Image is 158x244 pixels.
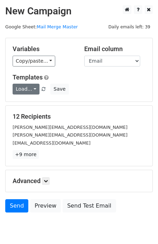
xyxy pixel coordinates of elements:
a: Templates [13,74,43,81]
small: [PERSON_NAME][EMAIL_ADDRESS][DOMAIN_NAME] [13,132,128,138]
small: [EMAIL_ADDRESS][DOMAIN_NAME] [13,140,91,146]
h5: Advanced [13,177,145,185]
small: Google Sheet: [5,24,78,29]
button: Save [50,84,69,95]
a: Copy/paste... [13,56,55,67]
a: Preview [30,199,61,212]
a: Send [5,199,28,212]
a: Send Test Email [63,199,116,212]
a: Load... [13,84,39,95]
h2: New Campaign [5,5,153,17]
span: Daily emails left: 39 [106,23,153,31]
a: +9 more [13,150,39,159]
h5: 12 Recipients [13,113,145,120]
a: Daily emails left: 39 [106,24,153,29]
a: Mail Merge Master [37,24,78,29]
small: [PERSON_NAME][EMAIL_ADDRESS][DOMAIN_NAME] [13,125,128,130]
iframe: Chat Widget [123,210,158,244]
h5: Variables [13,45,74,53]
h5: Email column [84,45,145,53]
